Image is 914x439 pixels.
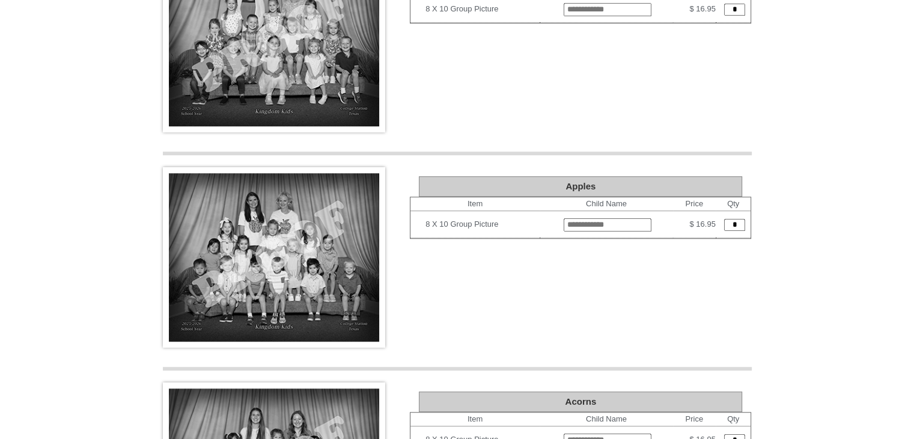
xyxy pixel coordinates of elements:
[540,197,673,211] th: Child Name
[410,197,540,211] th: Item
[673,197,716,211] th: Price
[716,197,751,211] th: Qty
[419,176,742,197] div: Apples
[410,413,540,426] th: Item
[673,413,716,426] th: Price
[716,413,751,426] th: Qty
[673,211,716,238] td: $ 16.95
[425,215,540,234] td: 8 X 10 Group Picture
[540,413,673,426] th: Child Name
[163,167,385,348] img: Apples
[419,391,742,412] div: Acorns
